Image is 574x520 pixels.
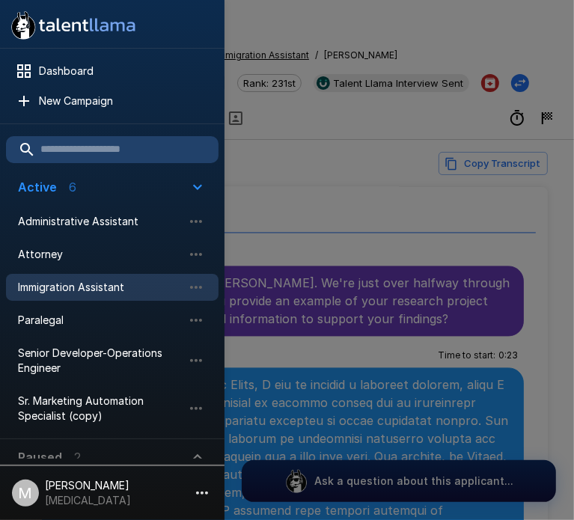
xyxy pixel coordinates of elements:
[39,64,207,79] span: Dashboard
[6,241,219,268] div: Attorney
[6,88,219,114] div: New Campaign
[6,439,219,475] button: Paused2
[18,313,183,328] span: Paralegal
[6,274,219,301] div: Immigration Assistant
[45,493,131,508] p: [MEDICAL_DATA]
[39,94,207,108] span: New Campaign
[18,346,183,376] span: Senior Developer-Operations Engineer
[6,169,219,205] button: Active6
[45,478,131,493] p: [PERSON_NAME]
[18,280,183,295] span: Immigration Assistant
[6,58,219,85] div: Dashboard
[18,178,57,196] p: Active
[18,214,183,229] span: Administrative Assistant
[69,178,76,196] p: 6
[6,208,219,235] div: Administrative Assistant
[6,388,219,429] div: Sr. Marketing Automation Specialist (copy)
[74,448,81,466] p: 2
[6,307,219,334] div: Paralegal
[18,247,183,262] span: Attorney
[18,448,62,466] p: Paused
[12,480,39,507] div: M
[18,394,183,423] span: Sr. Marketing Automation Specialist (copy)
[6,340,219,382] div: Senior Developer-Operations Engineer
